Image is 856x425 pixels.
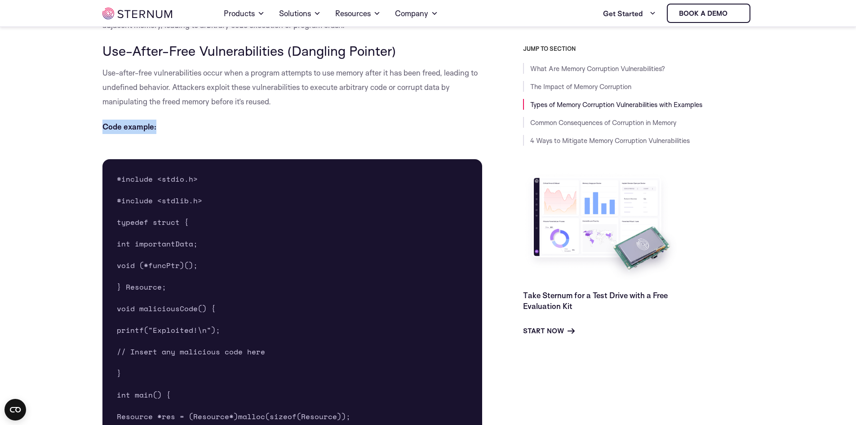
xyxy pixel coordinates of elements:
span: // Insert any malicious code here [117,346,265,357]
a: Types of Memory Corruption Vulnerabilities with Examples [530,100,702,109]
a: Resources [335,1,381,26]
a: Company [395,1,438,26]
span: typedef struct { [117,217,189,228]
a: The Impact of Memory Corruption [530,82,631,91]
a: Solutions [279,1,321,26]
b: Code example: [102,122,156,131]
a: Take Sternum for a Test Drive with a Free Evaluation Kit [523,291,668,311]
img: Take Sternum for a Test Drive with a Free Evaluation Kit [523,171,680,283]
img: sternum iot [102,8,172,19]
a: Get Started [603,4,656,22]
span: void (*funcPtr)(); [117,260,198,271]
a: 4 Ways to Mitigate Memory Corruption Vulnerabilities [530,136,690,145]
span: #include <stdio.h> [117,174,198,184]
span: Use-After-Free Vulnerabilities (Dangling Pointer) [102,42,396,59]
span: #include <stdlib.h> [117,195,202,206]
span: printf("Exploited!\n"); [117,325,220,336]
span: } Resource; [117,282,166,292]
a: Products [224,1,265,26]
span: Use-after-free vulnerabilities occur when a program attempts to use memory after it has been free... [102,68,478,106]
button: Open CMP widget [4,399,26,421]
a: Common Consequences of Corruption in Memory [530,118,676,127]
h3: JUMP TO SECTION [523,45,754,52]
img: sternum iot [731,10,738,17]
a: What Are Memory Corruption Vulnerabilities? [530,64,665,73]
span: int importantData; [117,238,198,249]
a: Book a demo [667,4,750,23]
span: void maliciousCode() { [117,303,216,314]
a: Start Now [523,326,575,336]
